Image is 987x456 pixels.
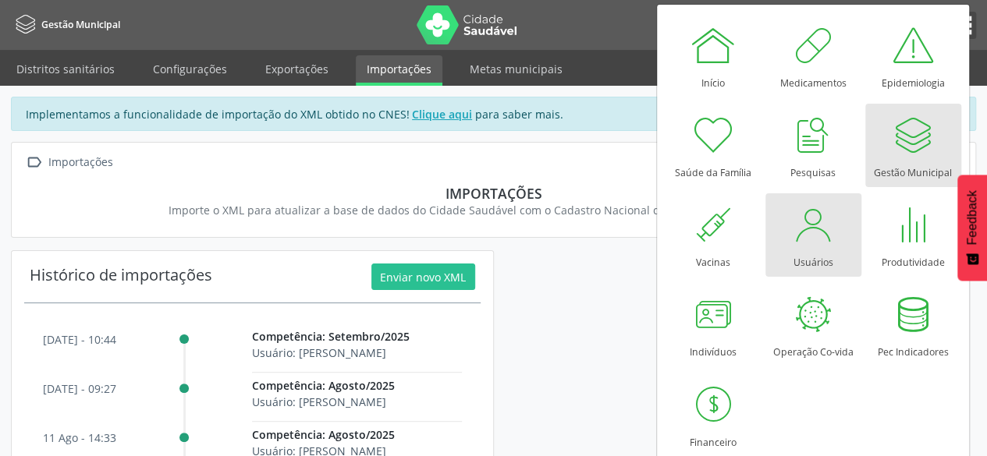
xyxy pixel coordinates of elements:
p: [DATE] - 09:27 [43,380,116,397]
i:  [23,151,45,174]
p: 11 ago - 14:33 [43,429,116,446]
u: Clique aqui [412,107,472,122]
a: Medicamentos [765,14,861,97]
span: Usuário: [PERSON_NAME] [252,345,386,360]
a: Epidemiologia [865,14,961,97]
a: Metas municipais [459,55,573,83]
a: Importações [356,55,442,86]
a: Clique aqui [410,106,475,122]
button: Feedback - Mostrar pesquisa [957,175,987,281]
div: Histórico de importações [30,263,212,290]
p: Competência: Agosto/2025 [252,377,461,394]
a: Pec Indicadores [865,283,961,366]
span: Usuário: [PERSON_NAME] [252,394,386,409]
div: Implementamos a funcionalidade de importação do XML obtido no CNES! para saber mais. [11,97,976,131]
a: Operação Co-vida [765,283,861,366]
a: Configurações [142,55,238,83]
a:  Importações [23,151,115,174]
a: Gestão Municipal [11,12,120,37]
span: Gestão Municipal [41,18,120,31]
a: Início [666,14,762,97]
div: Importações [34,185,953,202]
a: Pesquisas [765,104,861,187]
p: Competência: Setembro/2025 [252,328,461,345]
p: Competência: Agosto/2025 [252,426,461,443]
div: Importações [45,151,115,174]
a: Produtividade [865,193,961,277]
button: Enviar novo XML [371,263,475,290]
a: Indivíduos [666,283,762,366]
span: Feedback [965,190,979,245]
a: Vacinas [666,193,762,277]
a: Gestão Municipal [865,104,961,187]
a: Saúde da Família [666,104,762,187]
div: Importe o XML para atualizar a base de dados do Cidade Saudável com o Cadastro Nacional dos Estab... [34,202,953,218]
a: Exportações [254,55,339,83]
p: [DATE] - 10:44 [43,331,116,348]
a: Distritos sanitários [5,55,126,83]
a: Usuários [765,193,861,277]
